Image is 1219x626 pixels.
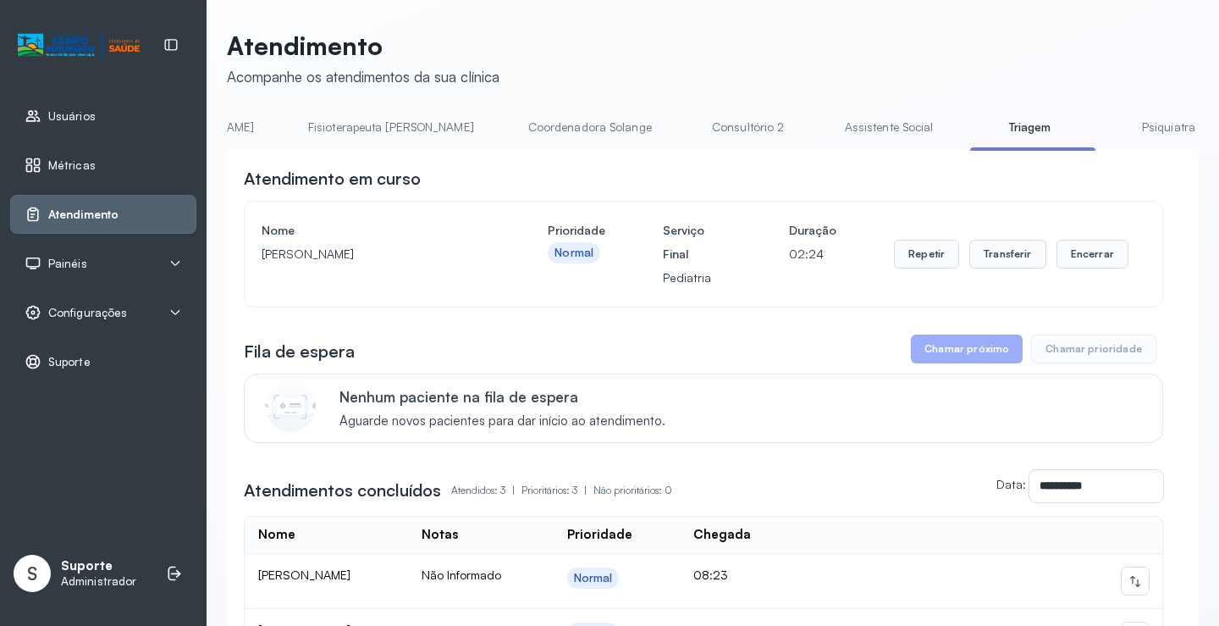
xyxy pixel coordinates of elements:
[689,114,808,141] a: Consultório 2
[48,158,96,173] span: Métricas
[339,388,665,406] p: Nenhum paciente na fila de espera
[593,479,672,502] p: Não prioritários: 0
[48,257,87,271] span: Painéis
[422,568,501,582] span: Não Informado
[969,240,1046,269] button: Transferir
[244,340,355,363] h3: Fila de espera
[262,242,490,266] p: [PERSON_NAME]
[451,479,521,502] p: Atendidos: 3
[789,242,836,266] p: 02:24
[789,219,836,242] h4: Duração
[567,527,632,543] div: Prioridade
[693,568,728,582] span: 08:23
[693,527,751,543] div: Chegada
[61,574,136,589] p: Administrador
[911,335,1023,363] button: Chamar próximo
[291,114,491,141] a: Fisioterapeuta [PERSON_NAME]
[25,206,182,223] a: Atendimento
[244,479,441,502] h3: Atendimentos concluídos
[970,114,1089,141] a: Triagem
[262,219,490,242] h4: Nome
[244,167,421,191] h3: Atendimento em curso
[663,219,731,266] h4: Serviço Final
[584,484,587,496] span: |
[828,114,951,141] a: Assistente Social
[511,114,669,141] a: Coordenadora Solange
[61,558,136,574] p: Suporte
[48,208,119,222] span: Atendimento
[1031,335,1156,363] button: Chamar prioridade
[894,240,959,269] button: Repetir
[422,527,458,543] div: Notas
[227,68,499,86] div: Acompanhe os atendimentos da sua clínica
[18,31,140,59] img: Logotipo do estabelecimento
[663,266,731,290] p: Pediatria
[25,157,182,174] a: Métricas
[258,568,350,582] span: [PERSON_NAME]
[548,219,605,242] h4: Prioridade
[25,108,182,125] a: Usuários
[574,571,613,585] div: Normal
[554,246,593,260] div: Normal
[48,306,127,320] span: Configurações
[258,527,295,543] div: Nome
[48,355,91,369] span: Suporte
[996,477,1026,491] label: Data:
[512,484,515,496] span: |
[339,413,665,429] span: Aguarde novos pacientes para dar início ao atendimento.
[227,30,499,61] p: Atendimento
[265,381,316,432] img: Imagem de CalloutCard
[1056,240,1128,269] button: Encerrar
[521,479,593,502] p: Prioritários: 3
[48,109,96,124] span: Usuários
